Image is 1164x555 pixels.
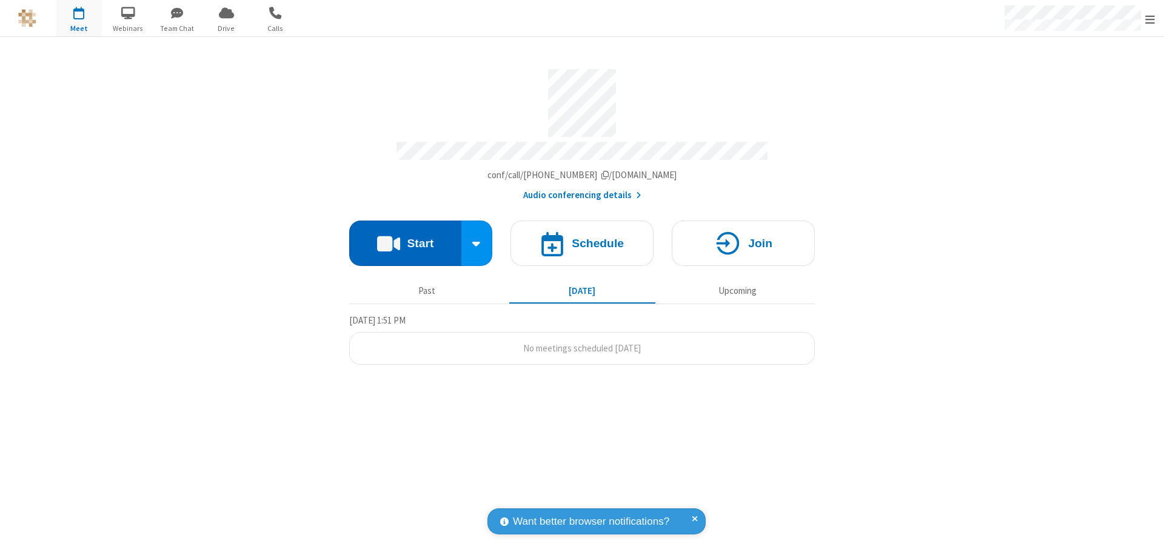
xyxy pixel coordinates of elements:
[461,221,493,266] div: Start conference options
[155,23,200,34] span: Team Chat
[56,23,102,34] span: Meet
[349,221,461,266] button: Start
[487,169,677,181] span: Copy my meeting room link
[523,342,641,354] span: No meetings scheduled [DATE]
[204,23,249,34] span: Drive
[572,238,624,249] h4: Schedule
[349,60,815,202] section: Account details
[349,314,406,326] span: [DATE] 1:51 PM
[354,279,500,302] button: Past
[510,221,654,266] button: Schedule
[105,23,151,34] span: Webinars
[523,188,641,202] button: Audio conferencing details
[407,238,433,249] h4: Start
[513,514,669,530] span: Want better browser notifications?
[349,313,815,365] section: Today's Meetings
[253,23,298,34] span: Calls
[18,9,36,27] img: QA Selenium DO NOT DELETE OR CHANGE
[509,279,655,302] button: [DATE]
[748,238,772,249] h4: Join
[672,221,815,266] button: Join
[664,279,811,302] button: Upcoming
[487,168,677,182] button: Copy my meeting room linkCopy my meeting room link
